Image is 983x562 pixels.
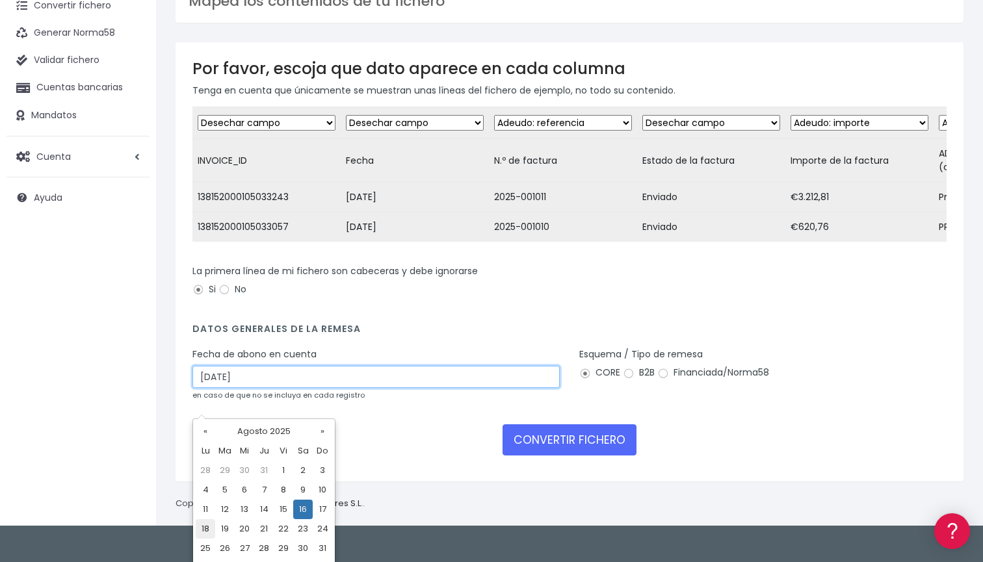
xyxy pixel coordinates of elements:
[235,539,254,558] td: 27
[215,539,235,558] td: 26
[785,183,934,212] td: €3.212,81
[13,205,247,225] a: Videotutoriales
[192,283,216,296] label: Si
[13,110,247,131] a: Información general
[7,184,150,211] a: Ayuda
[7,74,150,101] a: Cuentas bancarias
[13,279,247,299] a: General
[192,183,341,212] td: 138152000105033243
[274,500,293,519] td: 15
[192,83,947,97] p: Tenga en cuenta que únicamente se muestran unas líneas del fichero de ejemplo, no todo su contenido.
[13,348,247,370] button: Contáctanos
[192,348,317,361] label: Fecha de abono en cuenta
[7,143,150,170] a: Cuenta
[503,424,636,455] button: CONVERTIR FICHERO
[313,480,332,500] td: 10
[657,366,769,379] label: Financiada/Norma58
[215,500,235,519] td: 12
[13,164,247,185] a: Formatos
[196,519,215,539] td: 18
[196,539,215,558] td: 25
[293,519,313,539] td: 23
[313,441,332,461] th: Do
[192,212,341,242] td: 138152000105033057
[637,183,785,212] td: Enviado
[274,461,293,480] td: 1
[7,102,150,129] a: Mandatos
[196,422,215,441] th: «
[313,461,332,480] td: 3
[274,519,293,539] td: 22
[235,500,254,519] td: 13
[235,461,254,480] td: 30
[215,422,313,441] th: Agosto 2025
[254,441,274,461] th: Ju
[7,19,150,47] a: Generar Norma58
[176,497,365,511] p: Copyright © 2025 .
[293,500,313,519] td: 16
[254,500,274,519] td: 14
[637,212,785,242] td: Enviado
[341,139,489,183] td: Fecha
[196,480,215,500] td: 4
[13,90,247,103] div: Información general
[13,225,247,245] a: Perfiles de empresas
[293,480,313,500] td: 9
[637,139,785,183] td: Estado de la factura
[274,480,293,500] td: 8
[313,422,332,441] th: »
[293,539,313,558] td: 30
[7,47,150,74] a: Validar fichero
[254,519,274,539] td: 21
[313,500,332,519] td: 17
[34,191,62,204] span: Ayuda
[13,258,247,270] div: Facturación
[235,441,254,461] th: Mi
[235,519,254,539] td: 20
[215,480,235,500] td: 5
[341,183,489,212] td: [DATE]
[13,332,247,352] a: API
[293,441,313,461] th: Sa
[13,312,247,324] div: Programadores
[192,139,341,183] td: INVOICE_ID
[489,212,637,242] td: 2025-001010
[785,139,934,183] td: Importe de la factura
[274,441,293,461] th: Vi
[196,441,215,461] th: Lu
[254,480,274,500] td: 7
[254,461,274,480] td: 31
[192,59,947,78] h3: Por favor, escoja que dato aparece en cada columna
[313,539,332,558] td: 31
[215,461,235,480] td: 29
[313,519,332,539] td: 24
[36,149,71,162] span: Cuenta
[785,212,934,242] td: €620,76
[579,366,620,379] label: CORE
[196,500,215,519] td: 11
[274,539,293,558] td: 29
[13,185,247,205] a: Problemas habituales
[579,348,703,361] label: Esquema / Tipo de remesa
[623,366,655,379] label: B2B
[215,441,235,461] th: Ma
[13,144,247,156] div: Convertir ficheros
[293,461,313,480] td: 2
[192,264,478,278] label: La primera línea de mi fichero son cabeceras y debe ignorarse
[489,183,637,212] td: 2025-001011
[192,390,365,400] small: en caso de que no se incluya en cada registro
[235,480,254,500] td: 6
[215,519,235,539] td: 19
[196,461,215,480] td: 28
[254,539,274,558] td: 28
[179,374,250,387] a: POWERED BY ENCHANT
[192,324,947,341] h4: Datos generales de la remesa
[341,212,489,242] td: [DATE]
[489,139,637,183] td: N.º de factura
[218,283,246,296] label: No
